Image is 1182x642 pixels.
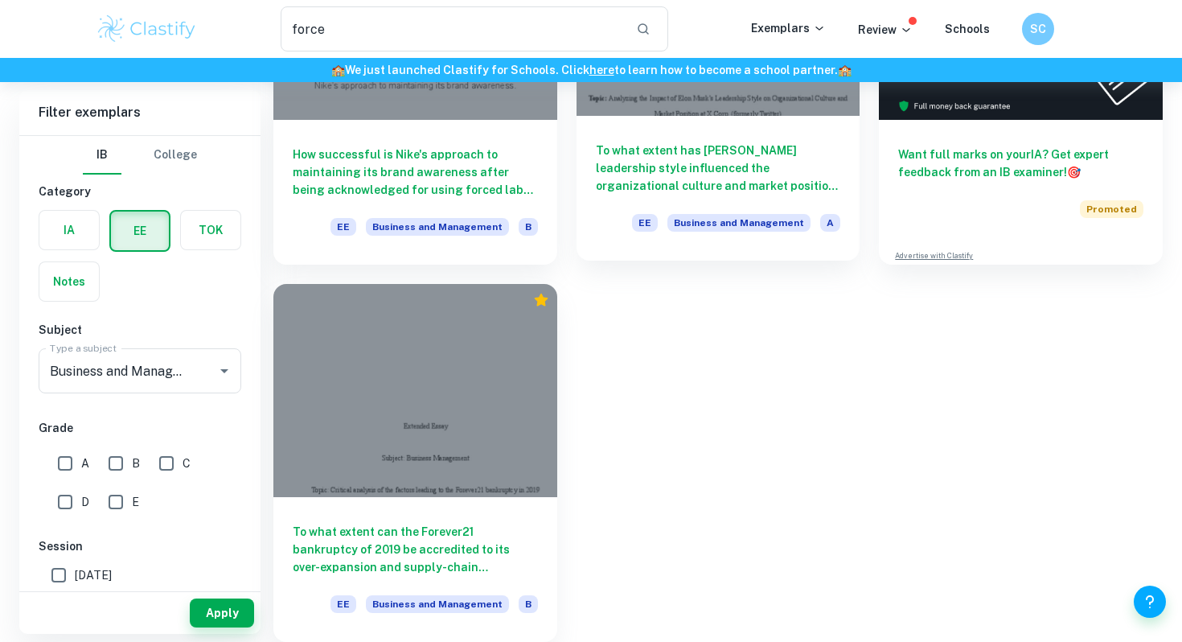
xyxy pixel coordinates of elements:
[858,21,913,39] p: Review
[39,419,241,437] h6: Grade
[190,599,254,628] button: Apply
[39,537,241,555] h6: Session
[632,214,658,232] span: EE
[945,23,990,35] a: Schools
[293,146,538,199] h6: How successful is Nike's approach to maintaining its brand awareness after being acknowledged for...
[273,284,557,641] a: To what extent can the Forever21 bankruptcy of 2019 be accredited to its over-expansion and suppl...
[75,566,112,584] span: [DATE]
[81,493,89,511] span: D
[3,61,1179,79] h6: We just launched Clastify for Schools. Click to learn how to become a school partner.
[898,146,1143,181] h6: Want full marks on your IA ? Get expert feedback from an IB examiner!
[331,64,345,76] span: 🏫
[81,455,89,472] span: A
[39,321,241,339] h6: Subject
[838,64,852,76] span: 🏫
[183,455,191,472] span: C
[589,64,614,76] a: here
[596,142,841,195] h6: To what extent has [PERSON_NAME] leadership style influenced the organizational culture and marke...
[533,292,549,308] div: Premium
[132,455,140,472] span: B
[96,13,198,45] img: Clastify logo
[1022,13,1054,45] button: SC
[1134,586,1166,618] button: Help and Feedback
[366,595,509,613] span: Business and Management
[111,212,169,250] button: EE
[667,214,811,232] span: Business and Management
[1029,20,1048,38] h6: SC
[330,595,356,613] span: EE
[213,360,236,382] button: Open
[39,183,241,200] h6: Category
[83,136,121,175] button: IB
[281,6,623,51] input: Search for any exemplars...
[330,218,356,236] span: EE
[83,136,197,175] div: Filter type choice
[751,19,826,37] p: Exemplars
[519,218,538,236] span: B
[181,211,240,249] button: TOK
[132,493,139,511] span: E
[39,211,99,249] button: IA
[895,250,973,261] a: Advertise with Clastify
[820,214,840,232] span: A
[1067,166,1081,179] span: 🎯
[1080,200,1143,218] span: Promoted
[50,341,117,355] label: Type a subject
[154,136,197,175] button: College
[366,218,509,236] span: Business and Management
[19,90,261,135] h6: Filter exemplars
[293,523,538,576] h6: To what extent can the Forever21 bankruptcy of 2019 be accredited to its over-expansion and suppl...
[519,595,538,613] span: B
[39,262,99,301] button: Notes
